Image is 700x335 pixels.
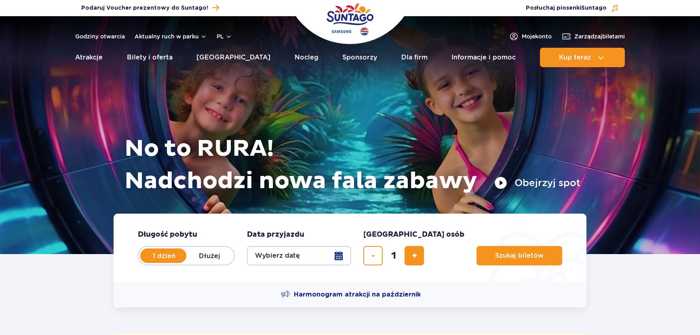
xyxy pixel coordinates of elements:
span: Podaruj Voucher prezentowy do Suntago! [81,4,208,12]
label: Dłużej [186,247,232,264]
a: Harmonogram atrakcji na październik [281,290,421,299]
label: 1 dzień [141,247,187,264]
a: Informacje i pomoc [451,48,516,67]
button: Szukaj biletów [477,246,562,265]
a: Bilety i oferta [127,48,173,67]
button: usuń bilet [363,246,383,265]
button: pl [217,32,232,40]
a: [GEOGRAPHIC_DATA] [196,48,270,67]
span: Kup teraz [559,54,591,61]
span: Posłuchaj piosenki [526,4,607,12]
button: Wybierz datę [247,246,351,265]
a: Godziny otwarcia [75,32,125,40]
span: Moje konto [522,32,552,40]
span: Szukaj biletów [495,252,544,259]
a: Nocleg [295,48,318,67]
button: Kup teraz [540,48,625,67]
span: Data przyjazdu [247,230,304,240]
a: Sponsorzy [342,48,377,67]
a: Podaruj Voucher prezentowy do Suntago! [81,2,219,13]
form: Planowanie wizyty w Park of Poland [114,214,586,282]
button: Obejrzyj spot [494,176,580,189]
button: Posłuchaj piosenkiSuntago [526,4,619,12]
a: Zarządzajbiletami [561,32,625,41]
button: dodaj bilet [405,246,424,265]
a: Mojekonto [509,32,552,41]
h1: No to RURA! Nadchodzi nowa fala zabawy [124,133,580,197]
span: Długość pobytu [138,230,197,240]
button: Aktualny ruch w parku [135,33,207,40]
a: Dla firm [401,48,428,67]
a: Atrakcje [75,48,103,67]
span: Harmonogram atrakcji na październik [294,290,421,299]
span: Suntago [581,5,607,11]
span: Zarządzaj biletami [574,32,625,40]
span: [GEOGRAPHIC_DATA] osób [363,230,464,240]
input: liczba biletów [384,246,403,265]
